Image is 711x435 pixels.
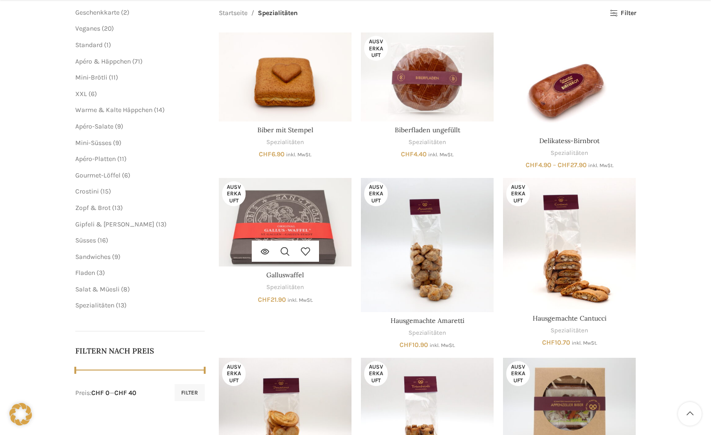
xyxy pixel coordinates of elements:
a: Mini-Süsses [75,139,112,147]
a: Galluswaffel [219,178,352,266]
span: Standard [75,41,103,49]
small: inkl. MwSt. [588,162,614,169]
span: Ausverkauft [222,181,246,206]
a: Galluswaffel [266,271,304,279]
span: 9 [117,122,121,130]
span: 13 [118,301,124,309]
a: Spezialitäten [266,138,304,147]
span: Mini-Brötli [75,73,107,81]
a: Apéro-Salate [75,122,113,130]
span: – [553,161,556,169]
a: Scroll to top button [678,402,702,426]
small: inkl. MwSt. [288,297,313,303]
bdi: 10.90 [399,341,428,349]
small: inkl. MwSt. [430,342,455,348]
span: 3 [99,269,103,277]
a: Fladen [75,269,95,277]
span: Zopf & Brot [75,204,111,212]
span: Ausverkauft [364,36,388,61]
span: CHF [526,161,538,169]
a: Delikatess-Birnbrot [539,137,599,145]
a: Biber mit Stempel [219,32,352,121]
span: Spezialitäten [258,8,298,18]
span: CHF [259,150,272,158]
a: Geschenkkarte [75,8,120,16]
span: 13 [114,204,120,212]
a: Biber mit Stempel [257,126,313,134]
bdi: 27.90 [558,161,587,169]
a: Hausgemachte Amaretti [391,316,464,325]
a: Hausgemachte Cantucci [503,178,636,310]
a: Warme & Kalte Häppchen [75,106,152,114]
bdi: 4.90 [526,161,551,169]
span: 2 [123,8,127,16]
span: 9 [115,139,119,147]
a: Spezialitäten [408,138,446,147]
span: 6 [91,90,95,98]
h5: Filtern nach Preis [75,346,205,356]
a: Startseite [219,8,248,18]
span: 15 [103,187,109,195]
bdi: 21.90 [258,296,286,304]
a: Salat & Müesli [75,285,120,293]
span: 71 [135,57,140,65]
span: Ausverkauft [364,361,388,386]
nav: Breadcrumb [219,8,298,18]
span: 11 [120,155,124,163]
span: 14 [156,106,162,114]
a: Spezialitäten [266,283,304,292]
a: Spezialitäten [75,301,114,309]
a: Gourmet-Löffel [75,171,120,179]
a: Biberfladen ungefüllt [395,126,460,134]
span: 11 [111,73,116,81]
small: inkl. MwSt. [428,152,454,158]
span: CHF [542,338,555,346]
span: Ausverkauft [506,181,530,206]
a: Spezialitäten [408,329,446,338]
div: Preis: — [75,388,136,398]
a: Süsses [75,236,96,244]
span: 1 [106,41,109,49]
a: XXL [75,90,87,98]
span: Ausverkauft [364,181,388,206]
a: Schnellansicht [275,241,296,262]
span: CHF [258,296,271,304]
span: CHF 40 [114,389,136,397]
span: Gipfeli & [PERSON_NAME] [75,220,154,228]
span: CHF 0 [91,389,110,397]
a: Sandwiches [75,253,111,261]
a: Apéro & Häppchen [75,57,131,65]
a: Hausgemachte Cantucci [533,314,607,322]
span: 9 [114,253,118,261]
span: CHF [399,341,412,349]
a: Crostini [75,187,99,195]
a: Spezialitäten [551,326,588,335]
a: Filter [610,9,636,17]
span: Ausverkauft [222,361,246,386]
a: Apéro-Platten [75,155,116,163]
a: Hausgemachte Amaretti [361,178,494,312]
a: Biberfladen ungefüllt [361,32,494,121]
a: Delikatess-Birnbrot [503,32,636,132]
a: Lese mehr über „Galluswaffel“ [255,241,275,262]
a: Veganes [75,24,100,32]
small: inkl. MwSt. [572,340,597,346]
span: 20 [104,24,112,32]
span: Ausverkauft [506,361,530,386]
bdi: 6.90 [259,150,285,158]
span: 8 [123,285,128,293]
